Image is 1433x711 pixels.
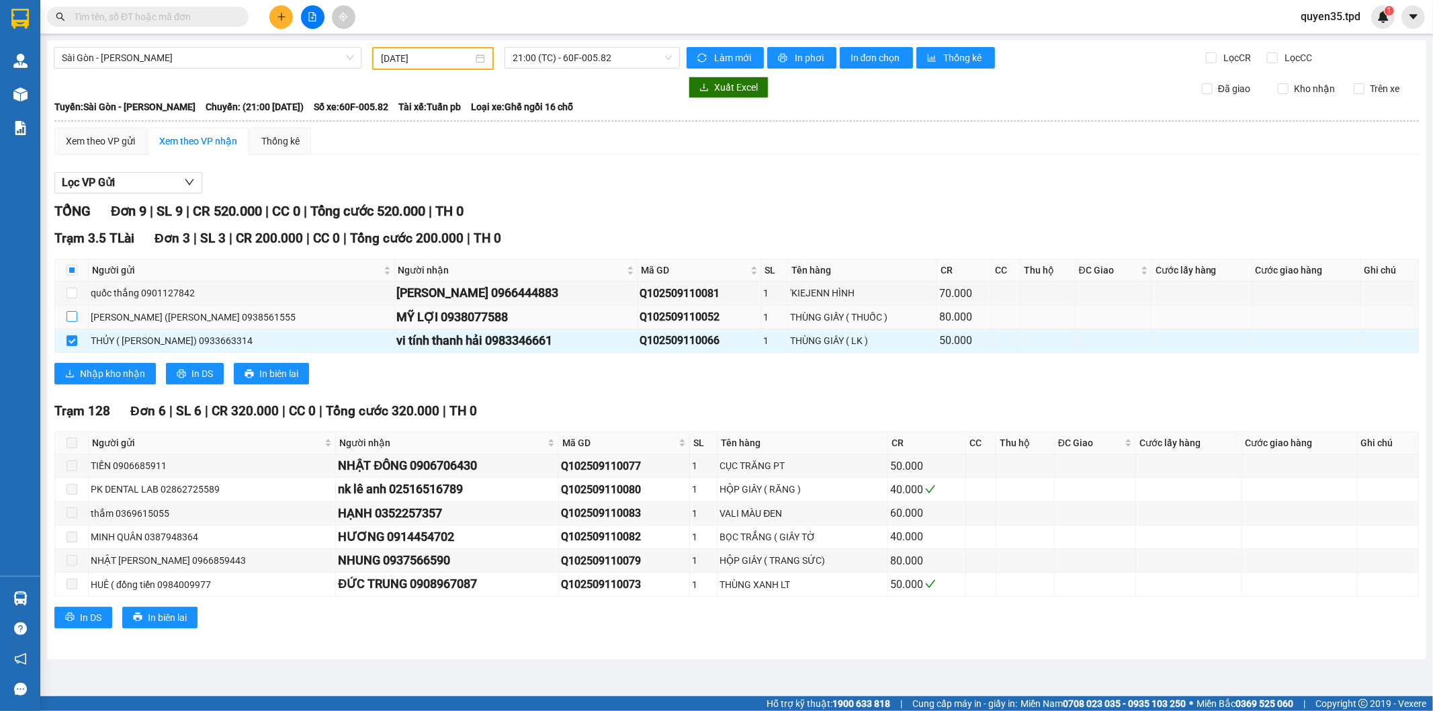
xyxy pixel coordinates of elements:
div: Q102509110082 [561,528,687,545]
button: printerIn phơi [767,47,836,69]
div: 80.000 [890,552,963,569]
th: Thu hộ [1021,259,1076,282]
span: Hỗ trợ kỹ thuật: [767,696,890,711]
span: Đơn 9 [111,203,146,219]
div: Q102509110081 [640,285,759,302]
span: Đã giao [1213,81,1256,96]
div: THỦY ( [PERSON_NAME]) 0933663314 [91,333,392,348]
span: caret-down [1407,11,1420,23]
span: Tổng cước 200.000 [350,231,464,246]
span: Lọc CC [1280,50,1315,65]
div: THÙNG GIÂY ( LK ) [790,333,935,348]
div: Q102509110066 [640,332,759,349]
span: check [925,579,936,589]
span: printer [245,369,254,380]
span: Thống kê [944,50,984,65]
div: HỘP GIÂY ( RĂNG ) [720,482,885,497]
div: VALI MÀU ĐEN [720,506,885,521]
span: | [282,403,286,419]
span: Cung cấp máy in - giấy in: [912,696,1017,711]
span: | [150,203,153,219]
span: aim [339,12,348,22]
div: THÙNG GIẤY ( THUỐC ) [790,310,935,325]
td: Q102509110082 [559,526,690,549]
th: Ghi chú [1361,259,1419,282]
span: Trên xe [1364,81,1405,96]
div: 60.000 [890,505,963,521]
div: 40.000 [890,528,963,545]
strong: 0708 023 035 - 0935 103 250 [1063,698,1186,709]
button: printerIn biên lai [122,607,198,628]
button: printerIn biên lai [234,363,309,384]
span: | [343,231,347,246]
span: Tổng cước 520.000 [310,203,425,219]
div: 1 [692,506,715,521]
img: warehouse-icon [13,87,28,101]
div: thắm 0369615055 [91,506,333,521]
div: Q102509110052 [640,308,759,325]
span: | [186,203,189,219]
input: Tìm tên, số ĐT hoặc mã đơn [74,9,232,24]
div: 'KIEJENN HÌNH [790,286,935,300]
th: Ghi chú [1358,432,1419,454]
div: nk lê anh 02516516789 [338,480,556,499]
div: Q102509110073 [561,576,687,593]
td: Q102509110052 [638,306,762,329]
div: 1 [692,577,715,592]
td: Q102509110077 [559,454,690,478]
th: CC [966,432,996,454]
span: Mã GD [562,435,676,450]
span: Tổng cước 320.000 [326,403,439,419]
div: Quận 10 [128,11,212,44]
span: Trạm 3.5 TLài [54,231,134,246]
span: Đơn 3 [155,231,190,246]
span: In phơi [795,50,826,65]
span: Loại xe: Ghế ngồi 16 chỗ [471,99,573,114]
strong: 1900 633 818 [832,698,890,709]
div: 70.000 [939,285,990,302]
button: printerIn DS [166,363,224,384]
div: PK DENTAL LAB 02862725589 [91,482,333,497]
img: solution-icon [13,121,28,135]
span: printer [133,612,142,623]
span: | [169,403,173,419]
div: quốc thắng 0901127842 [91,286,392,300]
span: 1 [1387,6,1391,15]
strong: 0369 525 060 [1235,698,1293,709]
button: In đơn chọn [840,47,913,69]
span: bar-chart [927,53,939,64]
span: Lọc VP Gửi [62,174,115,191]
span: ĐC Giao [1079,263,1138,278]
div: 1 [692,458,715,473]
sup: 1 [1385,6,1394,15]
span: | [265,203,269,219]
button: plus [269,5,293,29]
div: THÙNG XANH LT [720,577,885,592]
span: search [56,12,65,22]
td: Q102509110073 [559,573,690,596]
span: ⚪️ [1189,701,1193,706]
span: Tài xế: Tuấn pb [398,99,461,114]
span: | [319,403,322,419]
button: file-add [301,5,324,29]
th: Thu hộ [996,432,1055,454]
span: | [1303,696,1305,711]
th: Tên hàng [718,432,888,454]
span: ĐC Giao [1058,435,1122,450]
span: CC 0 [289,403,316,419]
span: TH 0 [435,203,464,219]
div: NHẬT ĐÔNG 0906706430 [338,456,556,475]
div: BỌC TRẮNG ( GIÂY TỜ [720,530,885,544]
span: message [14,683,27,696]
span: printer [65,612,75,623]
div: HẠNH 0352257357 [338,504,556,523]
img: warehouse-icon [13,54,28,68]
span: question-circle [14,622,27,635]
div: hân [128,44,212,60]
div: 50.000 [890,576,963,593]
div: 1 [764,286,785,300]
span: printer [177,369,186,380]
span: Xuất Excel [714,80,758,95]
div: 40.000 [890,481,963,498]
span: In biên lai [148,610,187,625]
